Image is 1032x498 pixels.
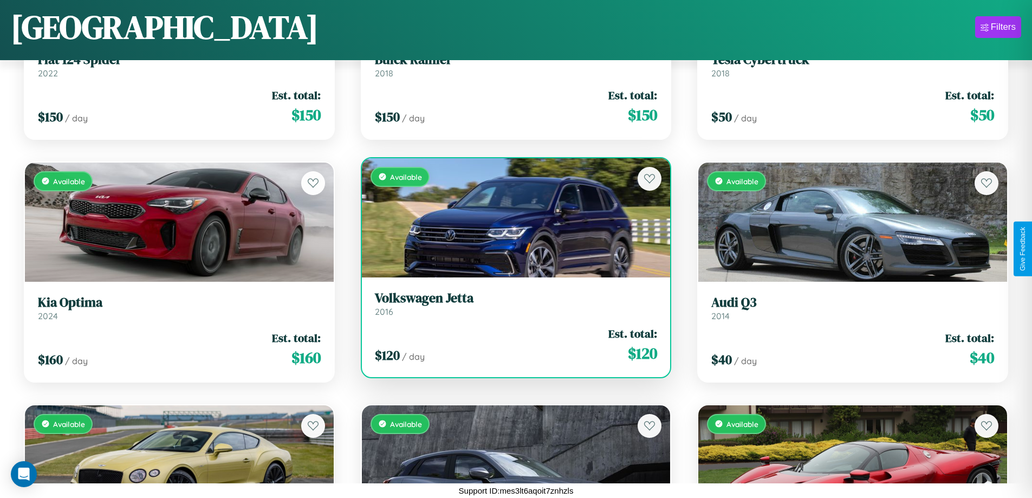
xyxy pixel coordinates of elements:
div: Open Intercom Messenger [11,461,37,487]
span: 2024 [38,311,58,321]
span: $ 120 [628,342,657,364]
span: $ 160 [38,351,63,368]
span: Available [53,419,85,429]
span: Est. total: [945,330,994,346]
span: / day [734,355,757,366]
span: 2018 [375,68,393,79]
h3: Fiat 124 Spider [38,52,321,68]
span: Est. total: [272,87,321,103]
h1: [GEOGRAPHIC_DATA] [11,5,319,49]
span: $ 50 [711,108,732,126]
span: Available [53,177,85,186]
span: 2014 [711,311,730,321]
a: Volkswagen Jetta2016 [375,290,658,317]
a: Buick Rainier2018 [375,52,658,79]
span: $ 150 [38,108,63,126]
span: $ 120 [375,346,400,364]
span: 2022 [38,68,58,79]
span: Available [726,177,758,186]
span: / day [734,113,757,124]
span: Est. total: [608,326,657,341]
a: Kia Optima2024 [38,295,321,321]
span: $ 150 [628,104,657,126]
h3: Kia Optima [38,295,321,311]
a: Audi Q32014 [711,295,994,321]
div: Give Feedback [1019,227,1027,271]
span: / day [65,355,88,366]
span: $ 40 [970,347,994,368]
span: 2018 [711,68,730,79]
a: Fiat 124 Spider2022 [38,52,321,79]
a: Tesla Cybertruck2018 [711,52,994,79]
span: Available [390,419,422,429]
span: $ 160 [291,347,321,368]
span: Available [390,172,422,182]
span: Est. total: [945,87,994,103]
span: $ 40 [711,351,732,368]
h3: Tesla Cybertruck [711,52,994,68]
h3: Volkswagen Jetta [375,290,658,306]
span: Est. total: [608,87,657,103]
span: / day [402,113,425,124]
p: Support ID: mes3lt6aqoit7znhzls [459,483,574,498]
span: $ 150 [375,108,400,126]
span: $ 150 [291,104,321,126]
h3: Buick Rainier [375,52,658,68]
span: 2016 [375,306,393,317]
span: $ 50 [970,104,994,126]
span: Est. total: [272,330,321,346]
span: / day [65,113,88,124]
h3: Audi Q3 [711,295,994,311]
span: / day [402,351,425,362]
button: Filters [975,16,1021,38]
span: Available [726,419,758,429]
div: Filters [991,22,1016,33]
